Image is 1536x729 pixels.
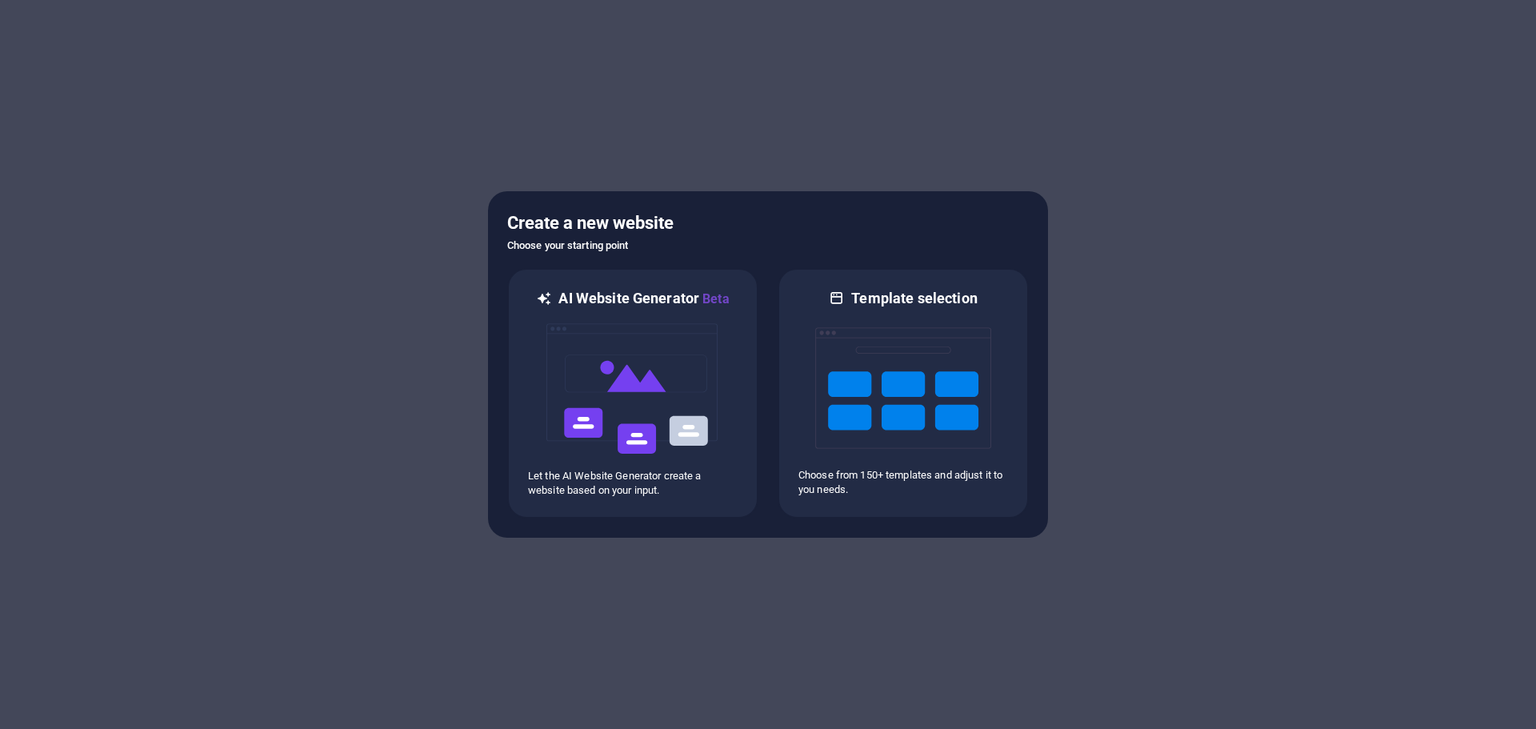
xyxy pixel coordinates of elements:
[699,291,730,306] span: Beta
[507,210,1029,236] h5: Create a new website
[507,236,1029,255] h6: Choose your starting point
[778,268,1029,519] div: Template selectionChoose from 150+ templates and adjust it to you needs.
[798,468,1008,497] p: Choose from 150+ templates and adjust it to you needs.
[507,268,758,519] div: AI Website GeneratorBetaaiLet the AI Website Generator create a website based on your input.
[851,289,977,308] h6: Template selection
[558,289,729,309] h6: AI Website Generator
[528,469,738,498] p: Let the AI Website Generator create a website based on your input.
[545,309,721,469] img: ai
